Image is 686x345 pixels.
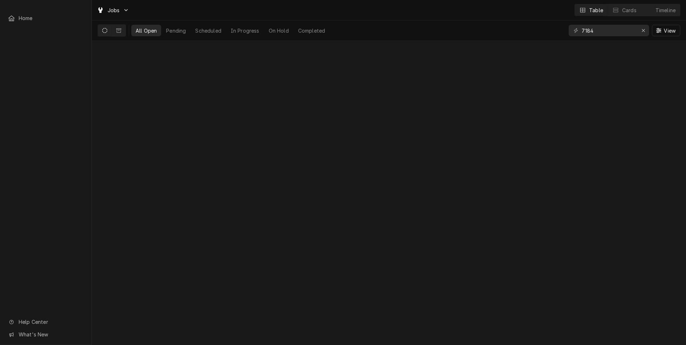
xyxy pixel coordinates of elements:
[582,25,635,36] input: Keyword search
[298,27,325,34] div: Completed
[622,6,636,14] div: Cards
[166,27,186,34] div: Pending
[94,4,132,16] a: Go to Jobs
[4,12,87,24] a: Home
[108,6,120,14] span: Jobs
[195,27,221,34] div: Scheduled
[19,318,83,326] span: Help Center
[656,6,676,14] div: Timeline
[652,25,680,36] button: View
[4,329,87,340] a: Go to What's New
[269,27,289,34] div: On Hold
[662,27,677,34] span: View
[136,27,157,34] div: All Open
[638,25,649,36] button: Erase input
[231,27,259,34] div: In Progress
[4,316,87,328] a: Go to Help Center
[19,14,84,22] span: Home
[589,6,603,14] div: Table
[19,331,83,338] span: What's New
